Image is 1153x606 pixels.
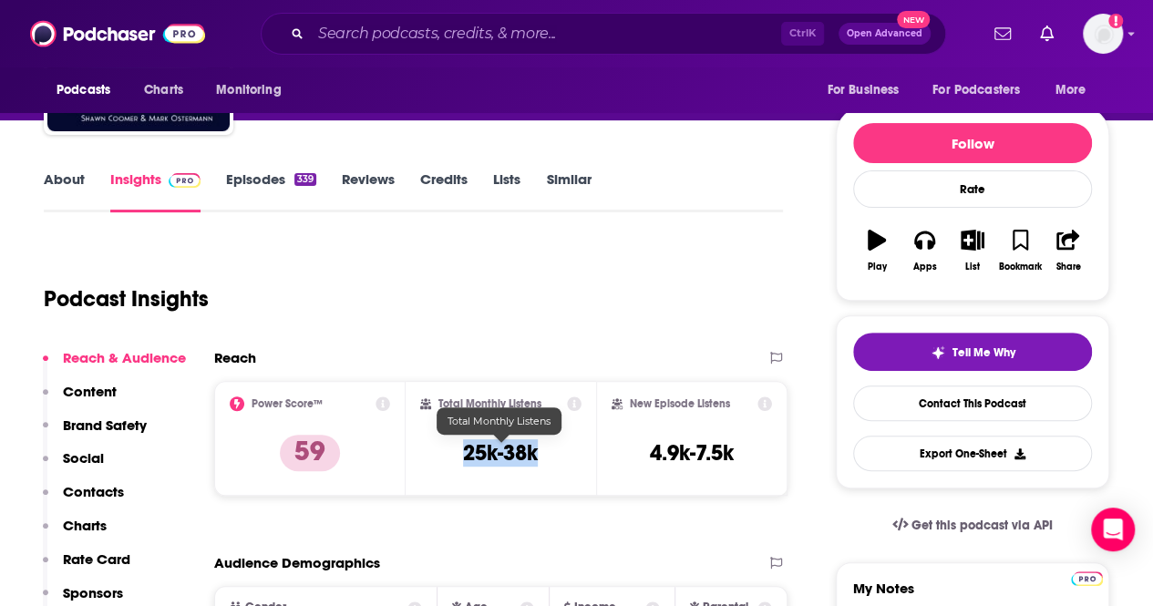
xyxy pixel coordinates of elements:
img: User Profile [1083,14,1123,54]
p: Contacts [63,483,124,500]
span: For Business [827,77,899,103]
button: Follow [853,123,1092,163]
h3: 4.9k-7.5k [650,439,734,467]
p: Content [63,383,117,400]
button: Export One-Sheet [853,436,1092,471]
h2: Power Score™ [252,397,323,410]
div: Share [1055,262,1080,272]
button: open menu [1043,73,1109,108]
h3: 25k-38k [463,439,538,467]
div: Rate [853,170,1092,208]
h2: New Episode Listens [630,397,730,410]
button: Play [853,218,901,283]
button: Content [43,383,117,416]
input: Search podcasts, credits, & more... [311,19,781,48]
a: Show notifications dropdown [987,18,1018,49]
h1: Podcast Insights [44,285,209,313]
button: open menu [203,73,304,108]
button: Contacts [43,483,124,517]
span: Total Monthly Listens [448,415,551,427]
span: New [897,11,930,28]
img: tell me why sparkle [931,345,945,360]
div: Play [868,262,887,272]
button: Open AdvancedNew [839,23,931,45]
button: Reach & Audience [43,349,186,383]
img: Podchaser Pro [169,173,201,188]
a: Charts [132,73,194,108]
button: open menu [814,73,921,108]
p: Sponsors [63,584,123,601]
a: About [44,170,85,212]
a: InsightsPodchaser Pro [110,170,201,212]
img: Podchaser - Follow, Share and Rate Podcasts [30,16,205,51]
span: Open Advanced [847,29,922,38]
a: Credits [420,170,468,212]
a: Reviews [342,170,395,212]
p: 59 [280,435,340,471]
span: Ctrl K [781,22,824,46]
div: List [965,262,980,272]
img: Podchaser Pro [1071,571,1103,586]
a: Lists [493,170,520,212]
span: For Podcasters [932,77,1020,103]
span: Logged in as veronica.smith [1083,14,1123,54]
button: Brand Safety [43,416,147,450]
div: Apps [913,262,937,272]
svg: Add a profile image [1108,14,1123,28]
button: Rate Card [43,550,130,584]
a: Episodes339 [226,170,316,212]
button: open menu [921,73,1046,108]
button: Charts [43,517,107,550]
a: Get this podcast via API [878,503,1067,548]
span: Charts [144,77,183,103]
button: open menu [44,73,134,108]
button: Social [43,449,104,483]
button: Apps [901,218,948,283]
div: 339 [294,173,316,186]
button: tell me why sparkleTell Me Why [853,333,1092,371]
span: Monitoring [216,77,281,103]
h2: Reach [214,349,256,366]
a: Similar [546,170,591,212]
button: Bookmark [996,218,1044,283]
a: Show notifications dropdown [1033,18,1061,49]
p: Charts [63,517,107,534]
a: Pro website [1071,569,1103,586]
span: Podcasts [57,77,110,103]
span: Get this podcast via API [911,518,1053,533]
button: Share [1045,218,1092,283]
button: Show profile menu [1083,14,1123,54]
h2: Total Monthly Listens [438,397,541,410]
span: More [1055,77,1086,103]
p: Reach & Audience [63,349,186,366]
a: Contact This Podcast [853,385,1092,421]
div: Search podcasts, credits, & more... [261,13,946,55]
p: Rate Card [63,550,130,568]
p: Brand Safety [63,416,147,434]
span: Tell Me Why [952,345,1015,360]
h2: Audience Demographics [214,554,380,571]
p: Social [63,449,104,467]
button: List [949,218,996,283]
div: Bookmark [999,262,1042,272]
div: Open Intercom Messenger [1091,508,1135,551]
